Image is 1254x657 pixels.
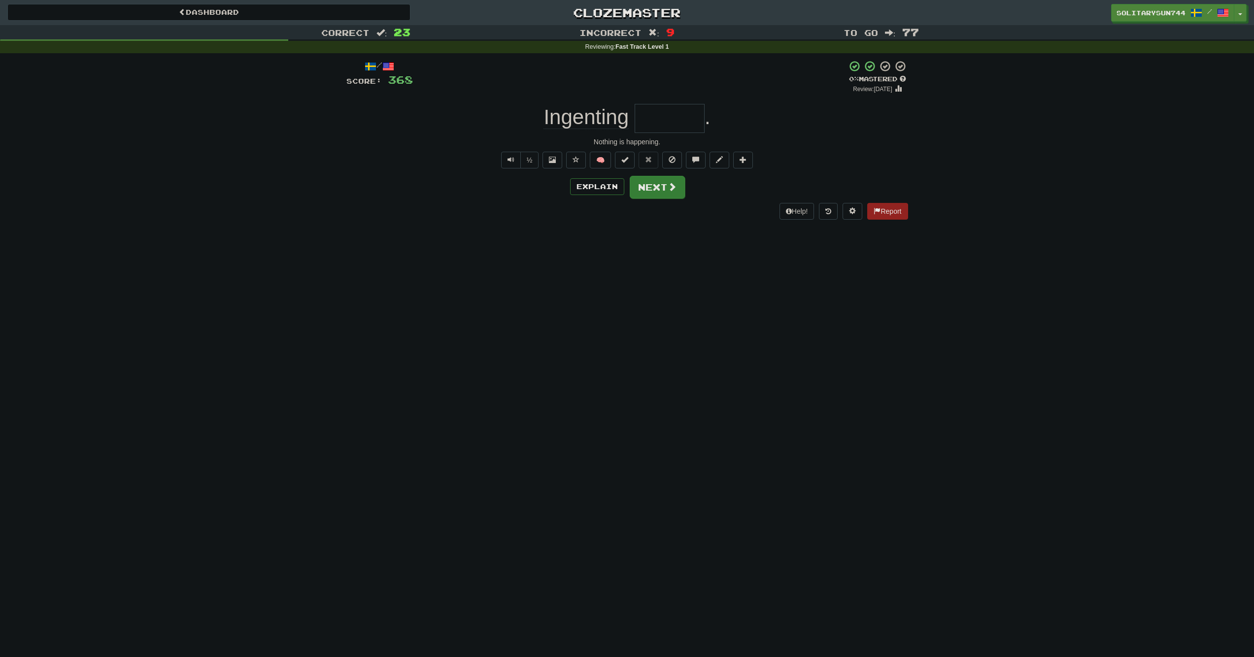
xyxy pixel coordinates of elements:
div: Nothing is happening. [346,137,908,147]
a: SolitarySun744 / [1111,4,1234,22]
span: Ingenting [543,105,629,129]
button: Edit sentence (alt+d) [710,152,729,168]
button: Show image (alt+x) [542,152,562,168]
span: 0 % [849,75,859,83]
button: ½ [520,152,539,168]
button: Next [630,176,685,198]
div: / [346,60,413,72]
span: Correct [321,28,370,37]
button: Round history (alt+y) [819,203,838,220]
div: Text-to-speech controls [499,152,539,168]
span: . [705,105,711,129]
small: Review: [DATE] [853,86,892,93]
button: Favorite sentence (alt+f) [566,152,586,168]
button: Ignore sentence (alt+i) [662,152,682,168]
span: : [885,29,896,37]
span: Score: [346,77,382,85]
span: SolitarySun744 [1117,8,1186,17]
button: Reset to 0% Mastered (alt+r) [639,152,658,168]
div: Mastered [847,75,908,84]
span: 9 [666,26,675,38]
button: Explain [570,178,624,195]
button: Play sentence audio (ctl+space) [501,152,521,168]
span: Incorrect [579,28,642,37]
span: 77 [902,26,919,38]
button: Report [867,203,908,220]
button: Add to collection (alt+a) [733,152,753,168]
button: Discuss sentence (alt+u) [686,152,706,168]
button: 🧠 [590,152,611,168]
span: : [376,29,387,37]
span: 368 [388,73,413,86]
button: Set this sentence to 100% Mastered (alt+m) [615,152,635,168]
strong: Fast Track Level 1 [615,43,669,50]
span: 23 [394,26,410,38]
a: Dashboard [7,4,410,21]
span: / [1207,8,1212,15]
a: Clozemaster [425,4,828,21]
span: : [648,29,659,37]
span: To go [844,28,878,37]
button: Help! [780,203,814,220]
